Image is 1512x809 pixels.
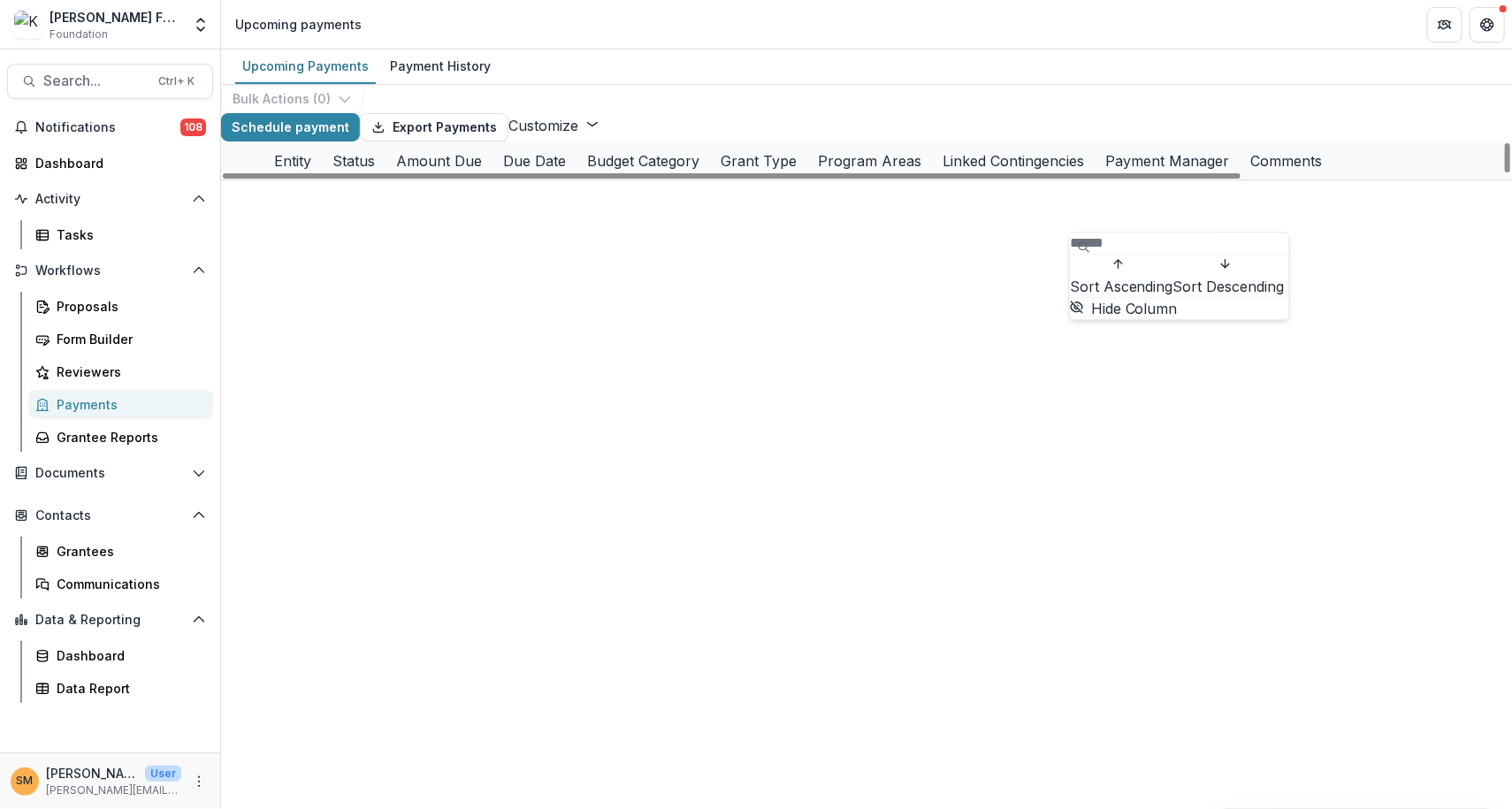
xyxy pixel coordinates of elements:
[221,85,363,113] button: Bulk Actions (0)
[493,141,577,179] div: Due Date
[386,141,493,179] div: Amount Due
[7,113,213,141] button: Notifications108
[155,72,198,91] div: Ctrl + K
[35,613,185,628] span: Data & Reporting
[188,7,213,42] button: Open entity switcher
[28,569,213,599] a: Communications
[235,53,376,79] div: Upcoming Payments
[577,141,710,179] div: Budget Category
[35,120,180,135] span: Notifications
[807,150,932,172] div: Program Areas
[1095,150,1240,172] div: Payment Manager
[28,390,213,419] a: Payments
[228,11,369,37] nav: breadcrumb
[57,297,199,316] div: Proposals
[35,508,185,523] span: Contacts
[57,428,199,446] div: Grantee Reports
[235,50,376,84] a: Upcoming Payments
[360,113,508,141] button: Export Payments
[493,150,577,172] div: Due Date
[263,141,322,179] div: Entity
[1070,298,1178,319] button: Hide Column
[28,292,213,321] a: Proposals
[17,775,34,787] div: Subina Mahal
[263,150,322,172] div: Entity
[932,141,1095,179] div: Linked Contingencies
[28,220,213,249] a: Tasks
[1173,278,1285,295] span: Sort Descending
[35,466,185,481] span: Documents
[322,141,386,179] div: Status
[508,115,599,136] button: Customize
[35,154,199,172] div: Dashboard
[43,73,148,89] span: Search...
[35,263,185,279] span: Workflows
[221,113,360,141] button: Schedule payment
[7,64,213,99] button: Search...
[7,185,213,213] button: Open Activity
[14,11,42,39] img: Kapor Foundation
[383,50,498,84] a: Payment History
[180,118,206,136] span: 108
[46,764,138,782] p: [PERSON_NAME]
[386,150,493,172] div: Amount Due
[383,53,498,79] div: Payment History
[28,537,213,566] a: Grantees
[57,646,199,665] div: Dashboard
[322,150,386,172] div: Status
[710,150,807,172] div: Grant Type
[57,363,199,381] div: Reviewers
[807,141,932,179] div: Program Areas
[57,542,199,561] div: Grantees
[710,141,807,179] div: Grant Type
[28,641,213,670] a: Dashboard
[50,8,181,27] div: [PERSON_NAME] Foundation
[1240,150,1333,172] div: Comments
[1427,7,1462,42] button: Partners
[932,150,1095,172] div: Linked Contingencies
[1240,141,1333,179] div: Comments
[28,674,213,703] a: Data Report
[7,149,213,178] a: Dashboard
[57,330,199,348] div: Form Builder
[28,423,213,452] a: Grantee Reports
[7,459,213,487] button: Open Documents
[1070,278,1173,295] span: Sort Ascending
[7,606,213,634] button: Open Data & Reporting
[7,501,213,530] button: Open Contacts
[46,782,181,798] p: [PERSON_NAME][EMAIL_ADDRESS][PERSON_NAME][DOMAIN_NAME]
[50,27,108,42] span: Foundation
[57,395,199,414] div: Payments
[28,324,213,354] a: Form Builder
[57,679,199,698] div: Data Report
[35,192,185,207] span: Activity
[235,15,362,34] div: Upcoming payments
[145,766,181,782] p: User
[57,575,199,593] div: Communications
[1095,141,1240,179] div: Payment Manager
[1173,255,1285,297] button: Sort Descending
[7,256,213,285] button: Open Workflows
[1470,7,1505,42] button: Get Help
[577,150,710,172] div: Budget Category
[1070,255,1173,297] button: Sort Ascending
[28,357,213,386] a: Reviewers
[188,771,210,792] button: More
[57,225,199,244] div: Tasks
